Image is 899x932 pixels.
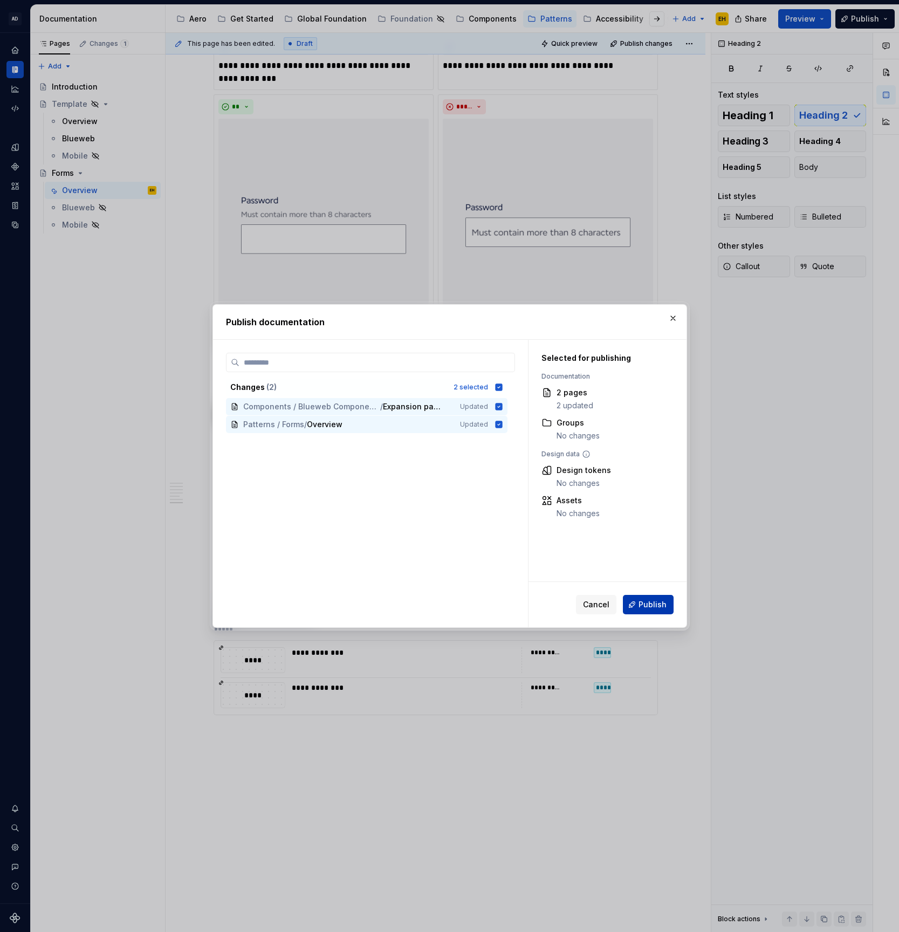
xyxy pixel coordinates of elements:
[307,419,342,430] span: Overview
[243,401,380,412] span: Components / Blueweb Components
[454,383,488,392] div: 2 selected
[557,400,593,411] div: 2 updated
[557,417,600,428] div: Groups
[557,495,600,506] div: Assets
[266,382,277,392] span: ( 2 )
[557,430,600,441] div: No changes
[541,353,668,364] div: Selected for publishing
[576,595,616,614] button: Cancel
[557,508,600,519] div: No changes
[460,402,488,411] span: Updated
[623,595,674,614] button: Publish
[226,316,674,328] h2: Publish documentation
[583,599,609,610] span: Cancel
[383,401,445,412] span: Expansion panel
[460,420,488,429] span: Updated
[541,450,668,458] div: Design data
[380,401,383,412] span: /
[639,599,667,610] span: Publish
[557,387,593,398] div: 2 pages
[243,419,304,430] span: Patterns / Forms
[557,465,611,476] div: Design tokens
[541,372,668,381] div: Documentation
[557,478,611,489] div: No changes
[230,382,447,393] div: Changes
[304,419,307,430] span: /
